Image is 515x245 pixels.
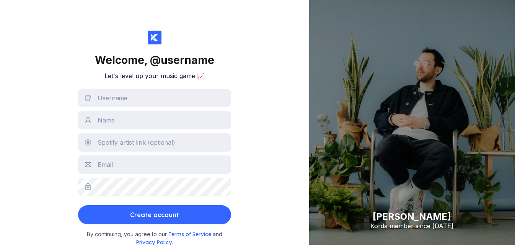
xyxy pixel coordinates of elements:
span: username [161,54,214,67]
input: Spotify artist link (optional) [78,133,231,152]
h2: Let's level up your music game 📈 [104,72,205,80]
button: Create account [78,205,231,224]
div: [PERSON_NAME] [370,211,453,222]
input: Name [78,111,231,129]
span: Terms of Service [168,231,213,238]
input: Email [78,155,231,174]
div: Korda member since [DATE] [370,222,453,230]
div: Welcome, [95,54,214,67]
input: Username [78,89,231,107]
a: Terms of Service [168,231,213,237]
span: @ [150,54,161,67]
div: Create account [130,207,179,222]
